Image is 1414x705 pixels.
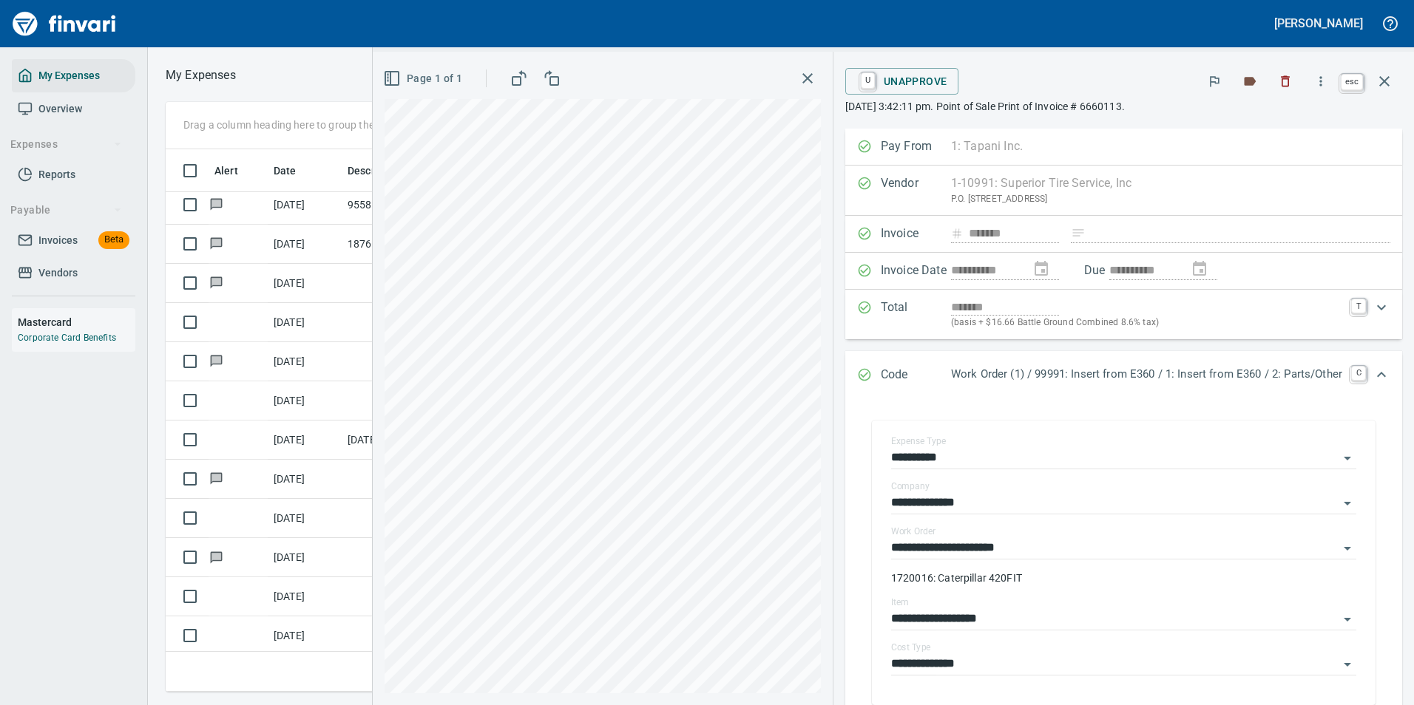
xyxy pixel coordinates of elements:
[38,231,78,250] span: Invoices
[268,381,342,420] td: [DATE]
[1337,448,1358,469] button: Open
[845,68,959,95] button: UUnapprove
[4,131,128,158] button: Expenses
[268,460,342,499] td: [DATE]
[342,225,475,264] td: 18766.666501
[1234,65,1266,98] button: Labels
[861,72,875,89] a: U
[268,225,342,264] td: [DATE]
[342,185,475,225] td: 95585.5520038
[1337,493,1358,514] button: Open
[12,224,135,257] a: InvoicesBeta
[881,366,951,385] p: Code
[12,59,135,92] a: My Expenses
[845,351,1402,400] div: Expand
[348,162,403,180] span: Description
[268,616,342,655] td: [DATE]
[268,185,342,225] td: [DATE]
[209,356,224,366] span: Has messages
[845,99,1402,114] p: [DATE] 3:42:11 pm. Point of Sale Print of Invoice # 6660113.
[1337,538,1358,559] button: Open
[214,162,238,180] span: Alert
[10,135,122,154] span: Expenses
[183,117,400,132] p: Drag a column heading here to group the table
[1337,609,1358,630] button: Open
[891,437,946,446] label: Expense Type
[1305,65,1337,98] button: More
[857,69,947,94] span: Unapprove
[380,65,468,92] button: Page 1 of 1
[951,316,1342,330] p: (basis + $16.66 Battle Ground Combined 8.6% tax)
[166,67,236,84] p: My Expenses
[214,162,257,180] span: Alert
[166,67,236,84] nav: breadcrumb
[4,197,128,224] button: Payable
[268,342,342,381] td: [DATE]
[1341,74,1363,90] a: esc
[891,482,930,491] label: Company
[38,264,78,282] span: Vendors
[386,69,462,88] span: Page 1 of 1
[268,303,342,342] td: [DATE]
[18,314,135,330] h6: Mastercard
[342,420,475,460] td: [DATE] Invoice 120385228 from Superior Tire Service, Inc (1-10991)
[268,264,342,303] td: [DATE]
[891,598,909,607] label: Item
[274,162,316,180] span: Date
[38,166,75,184] span: Reports
[12,256,135,290] a: Vendors
[1271,12,1367,35] button: [PERSON_NAME]
[891,527,936,536] label: Work Order
[209,474,224,483] span: Has messages
[1269,65,1302,98] button: Discard
[209,552,224,562] span: Has messages
[1351,299,1366,313] a: T
[881,299,951,330] p: Total
[12,92,135,126] a: Overview
[1274,16,1363,31] h5: [PERSON_NAME]
[38,100,82,118] span: Overview
[209,200,224,209] span: Has messages
[98,231,129,248] span: Beta
[268,577,342,616] td: [DATE]
[891,571,1356,585] p: 1720016: Caterpillar 420FIT
[1198,65,1231,98] button: Flag
[268,538,342,577] td: [DATE]
[9,6,120,41] img: Finvari
[951,366,1342,383] p: Work Order (1) / 99991: Insert from E360 / 1: Insert from E360 / 2: Parts/Other
[348,162,422,180] span: Description
[209,278,224,287] span: Has messages
[12,158,135,191] a: Reports
[891,643,931,652] label: Cost Type
[268,499,342,538] td: [DATE]
[1351,366,1366,381] a: C
[209,239,224,248] span: Has messages
[268,420,342,460] td: [DATE]
[1337,654,1358,675] button: Open
[845,290,1402,339] div: Expand
[18,333,116,343] a: Corporate Card Benefits
[10,201,122,219] span: Payable
[38,67,100,85] span: My Expenses
[274,162,297,180] span: Date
